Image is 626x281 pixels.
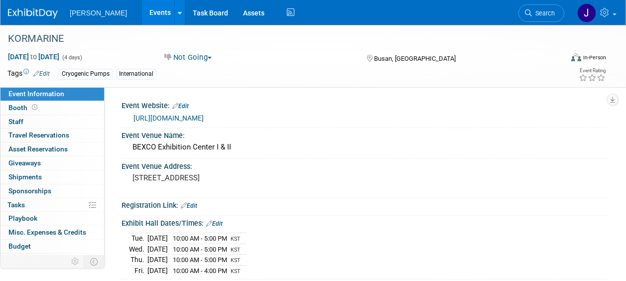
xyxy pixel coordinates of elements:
a: Edit [206,220,223,227]
span: KST [231,247,241,253]
a: Tasks [0,198,104,212]
button: Not Going [161,52,216,63]
span: Booth [8,104,39,112]
a: [URL][DOMAIN_NAME] [133,114,204,122]
a: Search [518,4,564,22]
span: Staff [8,118,23,126]
a: Playbook [0,212,104,225]
img: ExhibitDay [8,8,58,18]
td: [DATE] [147,233,168,244]
span: (4 days) [61,54,82,61]
span: Asset Reservations [8,145,68,153]
div: Event Venue Address: [122,159,606,171]
span: Event Information [8,90,64,98]
a: Shipments [0,170,104,184]
span: 10:00 AM - 5:00 PM [173,235,227,242]
a: Travel Reservations [0,129,104,142]
span: Travel Reservations [8,131,69,139]
td: Toggle Event Tabs [84,255,105,268]
span: [PERSON_NAME] [70,9,127,17]
div: Cryogenic Pumps [59,69,113,79]
span: Shipments [8,173,42,181]
span: [DATE] [DATE] [7,52,60,61]
pre: [STREET_ADDRESS] [132,173,312,182]
span: Giveaways [8,159,41,167]
a: Edit [181,202,197,209]
td: Personalize Event Tab Strip [67,255,84,268]
span: to [29,53,38,61]
span: Budget [8,242,31,250]
div: Exhibit Hall Dates/Times: [122,216,606,229]
img: Format-Inperson.png [571,53,581,61]
td: [DATE] [147,244,168,255]
a: Giveaways [0,156,104,170]
td: [DATE] [147,265,168,276]
span: 10:00 AM - 5:00 PM [173,256,227,264]
div: KORMARINE [4,30,555,48]
a: Booth [0,101,104,115]
a: Edit [172,103,189,110]
td: Tue. [129,233,147,244]
span: Search [532,9,555,17]
a: Event Information [0,87,104,101]
span: KST [231,257,241,264]
div: Event Format [519,52,606,67]
div: Event Website: [122,98,606,111]
div: Event Rating [579,68,606,73]
td: Thu. [129,255,147,266]
span: 10:00 AM - 5:00 PM [173,246,227,253]
a: Misc. Expenses & Credits [0,226,104,239]
div: Event Venue Name: [122,128,606,140]
span: Sponsorships [8,187,51,195]
td: Tags [7,68,50,80]
span: KST [231,268,241,275]
a: Sponsorships [0,184,104,198]
div: International [116,69,156,79]
a: Asset Reservations [0,142,104,156]
div: Registration Link: [122,198,606,211]
a: Staff [0,115,104,129]
img: Jennifer Cheatham [577,3,596,22]
span: Tasks [7,201,25,209]
td: Fri. [129,265,147,276]
div: BEXCO Exhibition Center I & II [129,140,599,155]
div: In-Person [583,54,606,61]
span: 10:00 AM - 4:00 PM [173,267,227,275]
span: Booth not reserved yet [30,104,39,111]
span: Playbook [8,214,37,222]
a: Budget [0,240,104,253]
span: KST [231,236,241,242]
span: Misc. Expenses & Credits [8,228,86,236]
a: Edit [33,70,50,77]
span: Busan, [GEOGRAPHIC_DATA] [374,55,456,62]
td: Wed. [129,244,147,255]
td: [DATE] [147,255,168,266]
